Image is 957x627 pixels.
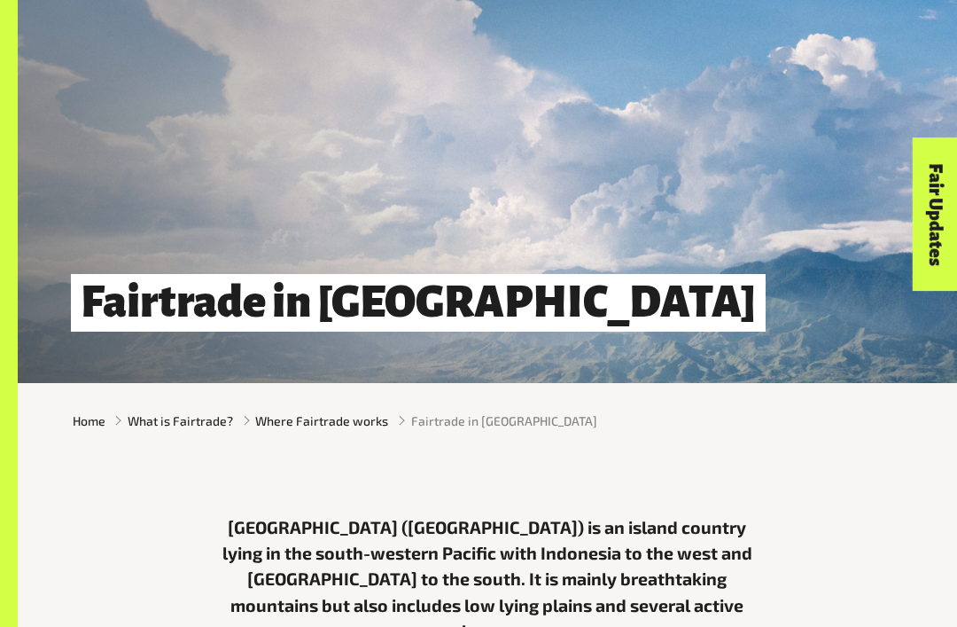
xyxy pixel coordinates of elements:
a: Where Fairtrade works [255,411,388,430]
span: Fairtrade in [GEOGRAPHIC_DATA] [411,411,597,430]
a: Home [73,411,105,430]
h1: Fairtrade in [GEOGRAPHIC_DATA] [71,274,766,332]
a: What is Fairtrade? [128,411,233,430]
